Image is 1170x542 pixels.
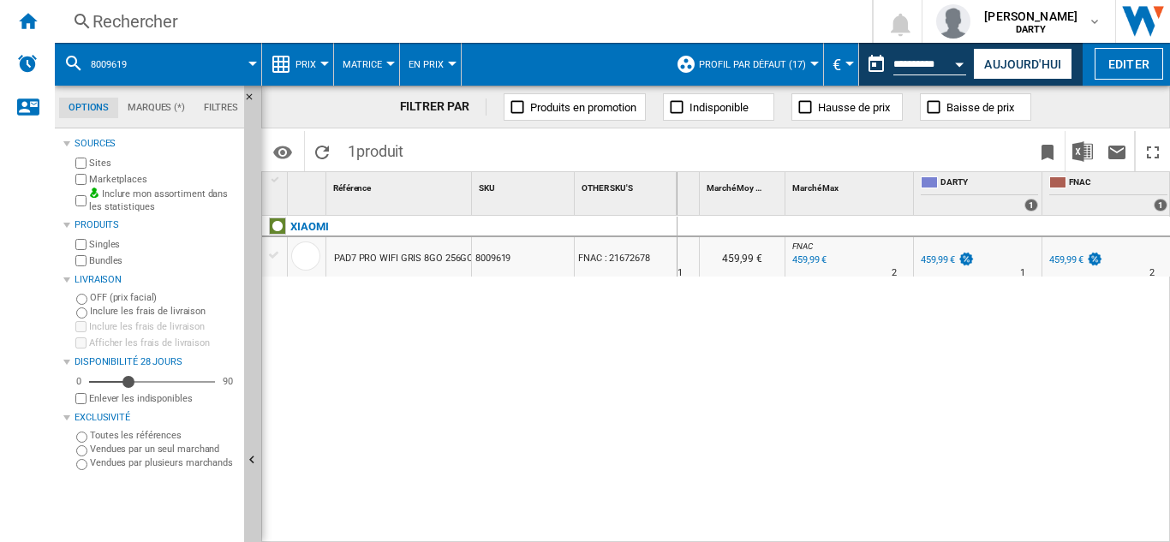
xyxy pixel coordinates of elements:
[290,217,328,237] div: Cliquez pour filtrer sur cette marque
[75,239,87,250] input: Singles
[921,254,955,265] div: 459,99 €
[700,237,785,277] div: 459,99 €
[1154,199,1167,211] div: 1 offers sold by FNAC
[703,172,785,199] div: Marché Moy Sort None
[90,305,237,318] label: Inclure les frais de livraison
[1095,48,1163,80] button: Editer
[920,93,1031,121] button: Baisse de prix
[330,172,471,199] div: Référence Sort None
[75,174,87,185] input: Marketplaces
[63,43,253,86] div: 8009619
[89,320,237,333] label: Inclure les frais de livraison
[1024,199,1038,211] div: 1 offers sold by DARTY
[792,183,839,193] span: Marché Max
[90,456,237,469] label: Vendues par plusieurs marchands
[89,238,237,251] label: Singles
[76,432,87,443] input: Toutes les références
[1016,24,1047,35] b: DARTY
[936,4,970,39] img: profile.jpg
[75,190,87,211] input: Inclure mon assortiment dans les statistiques
[90,291,237,304] label: OFF (prix facial)
[689,101,749,114] span: Indisponible
[72,375,86,388] div: 0
[475,172,574,199] div: Sort None
[789,172,913,199] div: Marché Max Sort None
[578,172,677,199] div: OTHER SKU'S Sort None
[75,355,237,369] div: Disponibilité 28 Jours
[89,337,237,349] label: Afficher les frais de livraison
[833,56,841,74] span: €
[1069,176,1167,191] span: FNAC
[305,131,339,171] button: Recharger
[824,43,859,86] md-menu: Currency
[1086,252,1103,266] img: promotionV3.png
[89,188,237,214] label: Inclure mon assortiment dans les statistiques
[93,9,827,33] div: Rechercher
[945,46,976,77] button: Open calendar
[479,183,495,193] span: SKU
[1066,131,1100,171] button: Télécharger au format Excel
[1047,252,1103,269] div: 459,99 €
[400,98,487,116] div: FILTRER PAR
[356,142,403,160] span: produit
[1049,254,1083,265] div: 459,99 €
[75,321,87,332] input: Inclure les frais de livraison
[918,252,975,269] div: 459,99 €
[59,98,118,118] md-tab-item: Options
[75,255,87,266] input: Bundles
[90,443,237,456] label: Vendues par un seul marchand
[89,392,237,405] label: Enlever les indisponibles
[699,59,806,70] span: Profil par défaut (17)
[339,131,412,167] span: 1
[678,265,683,282] div: Délai de livraison : 1 jour
[1149,265,1155,282] div: Délai de livraison : 2 jours
[475,172,574,199] div: SKU Sort None
[676,43,815,86] div: Profil par défaut (17)
[958,252,975,266] img: promotionV3.png
[76,294,87,305] input: OFF (prix facial)
[75,137,237,151] div: Sources
[91,59,127,70] span: 8009619
[472,237,574,277] div: 8009619
[330,172,471,199] div: Sort None
[334,239,498,278] div: PAD7 PRO WIFI GRIS 8GO 256GO 11.2"
[1136,131,1170,171] button: Plein écran
[940,176,1038,191] span: DARTY
[703,172,785,199] div: Sort None
[17,53,38,74] img: alerts-logo.svg
[75,158,87,169] input: Sites
[578,172,677,199] div: Sort None
[75,337,87,348] input: Afficher les frais de livraison
[343,59,382,70] span: Matrice
[75,218,237,232] div: Produits
[833,43,850,86] button: €
[76,459,87,470] input: Vendues par plusieurs marchands
[984,8,1077,25] span: [PERSON_NAME]
[582,183,633,193] span: OTHER SKU'S
[194,98,248,118] md-tab-item: Filtres
[343,43,391,86] button: Matrice
[917,172,1042,215] div: DARTY 1 offers sold by DARTY
[789,172,913,199] div: Sort None
[707,183,754,193] span: Marché Moy
[271,43,325,86] div: Prix
[946,101,1014,114] span: Baisse de prix
[291,172,325,199] div: Sort None
[333,183,371,193] span: Référence
[859,47,893,81] button: md-calendar
[90,429,237,442] label: Toutes les références
[89,373,215,390] md-slider: Disponibilité
[575,237,677,277] div: FNAC : 21672678
[530,101,636,114] span: Produits en promotion
[89,254,237,267] label: Bundles
[244,86,265,116] button: Masquer
[75,411,237,425] div: Exclusivité
[409,43,452,86] button: En Prix
[75,393,87,404] input: Afficher les frais de livraison
[89,157,237,170] label: Sites
[1100,131,1134,171] button: Envoyer ce rapport par email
